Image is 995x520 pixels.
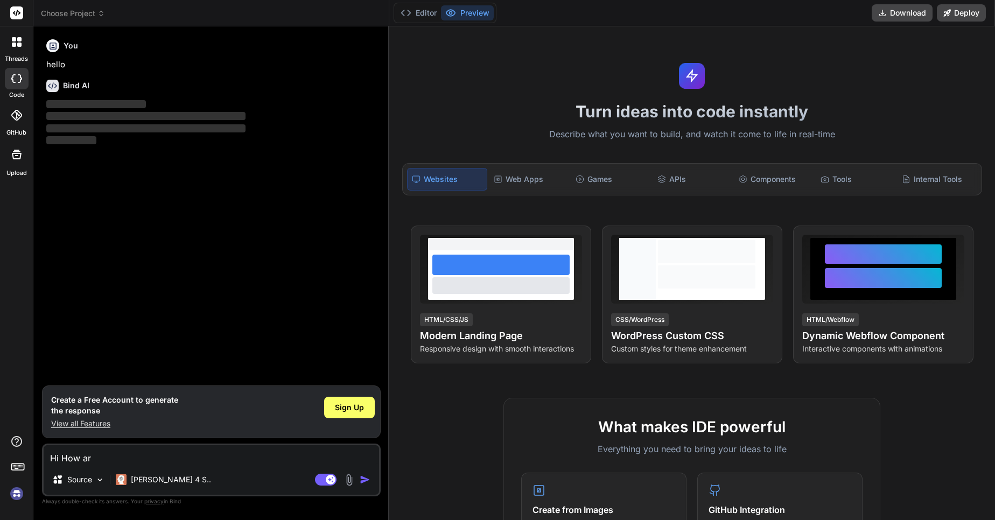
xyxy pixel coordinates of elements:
[407,168,488,191] div: Websites
[420,328,582,343] h4: Modern Landing Page
[46,124,246,132] span: ‌
[396,5,441,20] button: Editor
[63,80,89,91] h6: Bind AI
[420,313,473,326] div: HTML/CSS/JS
[64,40,78,51] h6: You
[41,8,105,19] span: Choose Project
[914,235,960,245] span: View Prompt
[6,128,26,137] label: GitHub
[116,474,127,485] img: Claude 4 Sonnet
[335,402,364,413] span: Sign Up
[46,59,379,71] p: hello
[531,235,578,245] span: View Prompt
[532,503,675,516] h4: Create from Images
[937,4,986,22] button: Deploy
[44,445,379,465] textarea: Hi How ar
[51,395,178,416] h1: Create a Free Account to generate the response
[816,168,896,191] div: Tools
[611,343,773,354] p: Custom styles for theme enhancement
[802,313,859,326] div: HTML/Webflow
[521,442,863,455] p: Everything you need to bring your ideas to life
[360,474,370,485] img: icon
[734,168,814,191] div: Components
[8,484,26,503] img: signin
[611,313,669,326] div: CSS/WordPress
[611,328,773,343] h4: WordPress Custom CSS
[67,474,92,485] p: Source
[144,498,164,504] span: privacy
[51,418,178,429] p: View all Features
[46,100,146,108] span: ‌
[46,112,246,120] span: ‌
[131,474,211,485] p: [PERSON_NAME] 4 S..
[42,496,381,507] p: Always double-check its answers. Your in Bind
[46,136,96,144] span: ‌
[9,90,24,100] label: code
[489,168,569,191] div: Web Apps
[420,343,582,354] p: Responsive design with smooth interactions
[898,168,977,191] div: Internal Tools
[802,343,964,354] p: Interactive components with animations
[6,168,27,178] label: Upload
[396,102,989,121] h1: Turn ideas into code instantly
[723,235,769,245] span: View Prompt
[95,475,104,484] img: Pick Models
[802,328,964,343] h4: Dynamic Webflow Component
[521,416,863,438] h2: What makes IDE powerful
[343,474,355,486] img: attachment
[441,5,494,20] button: Preview
[653,168,733,191] div: APIs
[709,503,851,516] h4: GitHub Integration
[872,4,933,22] button: Download
[571,168,651,191] div: Games
[5,54,28,64] label: threads
[396,128,989,142] p: Describe what you want to build, and watch it come to life in real-time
